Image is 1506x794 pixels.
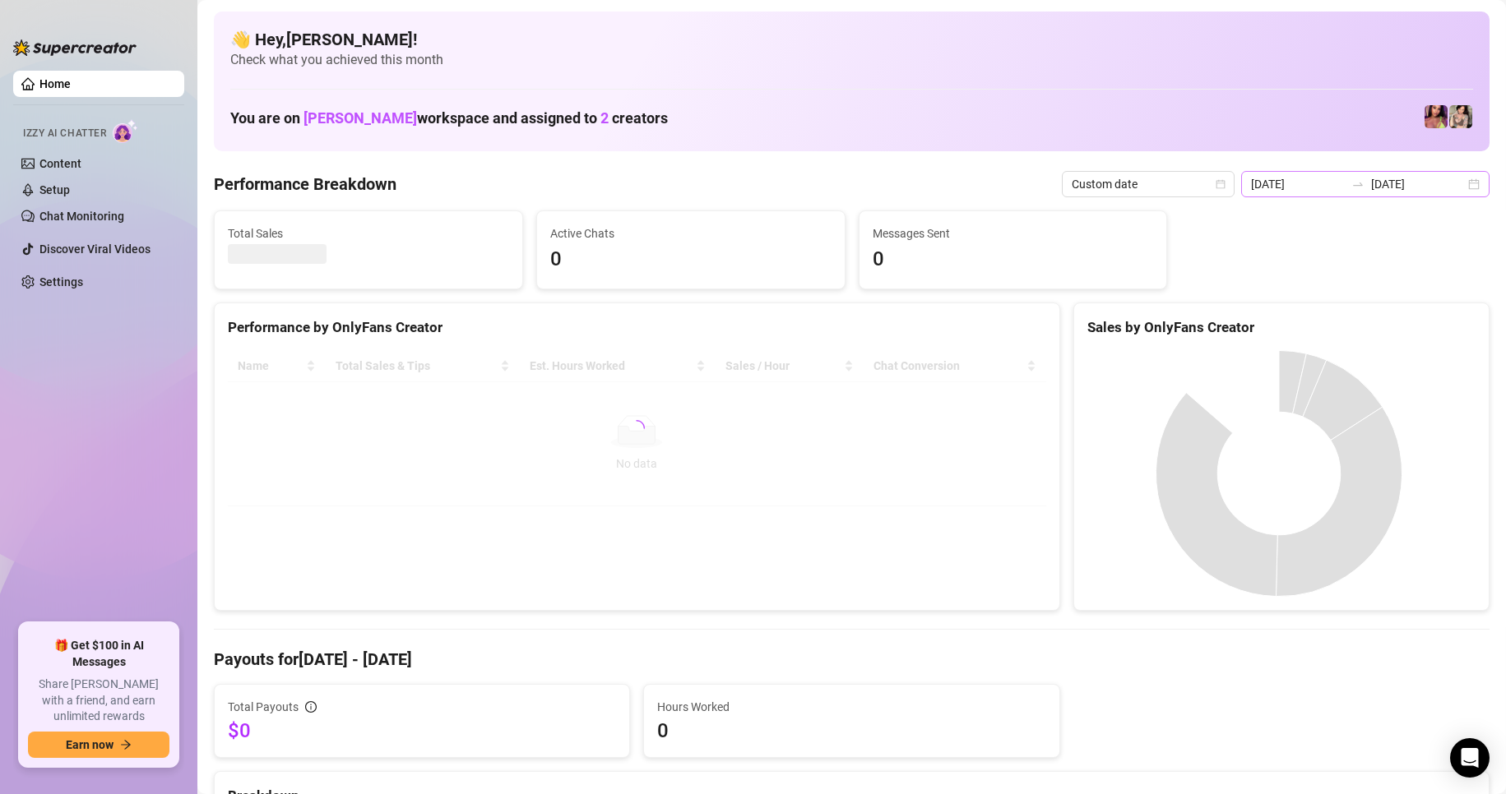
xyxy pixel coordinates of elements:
[1450,738,1490,778] div: Open Intercom Messenger
[230,28,1473,51] h4: 👋 Hey, [PERSON_NAME] !
[39,183,70,196] a: Setup
[1371,175,1465,193] input: End date
[39,157,81,170] a: Content
[39,210,124,223] a: Chat Monitoring
[28,732,169,758] button: Earn nowarrow-right
[66,738,114,751] span: Earn now
[113,119,138,143] img: AI Chatter
[873,224,1154,242] span: Messages Sent
[1425,105,1448,128] img: GODDESS
[228,224,509,242] span: Total Sales
[28,676,169,725] span: Share [PERSON_NAME] with a friend, and earn unlimited rewards
[120,739,132,750] span: arrow-right
[550,244,832,275] span: 0
[28,638,169,670] span: 🎁 Get $100 in AI Messages
[1216,179,1226,189] span: calendar
[1351,178,1365,191] span: swap-right
[228,316,1046,339] div: Performance by OnlyFans Creator
[628,419,646,437] span: loading
[550,224,832,242] span: Active Chats
[13,39,137,56] img: logo-BBDzfeDw.svg
[657,718,1045,744] span: 0
[39,275,83,289] a: Settings
[1072,172,1225,196] span: Custom date
[39,77,71,90] a: Home
[657,698,1045,716] span: Hours Worked
[1251,175,1345,193] input: Start date
[214,173,396,196] h4: Performance Breakdown
[230,51,1473,69] span: Check what you achieved this month
[600,109,609,127] span: 2
[1449,105,1472,128] img: Jenna
[305,701,317,713] span: info-circle
[228,698,299,716] span: Total Payouts
[304,109,417,127] span: [PERSON_NAME]
[228,718,616,744] span: $0
[23,126,106,141] span: Izzy AI Chatter
[1351,178,1365,191] span: to
[230,109,668,127] h1: You are on workspace and assigned to creators
[1087,316,1476,339] div: Sales by OnlyFans Creator
[39,242,151,256] a: Discover Viral Videos
[873,244,1154,275] span: 0
[214,648,1490,671] h4: Payouts for [DATE] - [DATE]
